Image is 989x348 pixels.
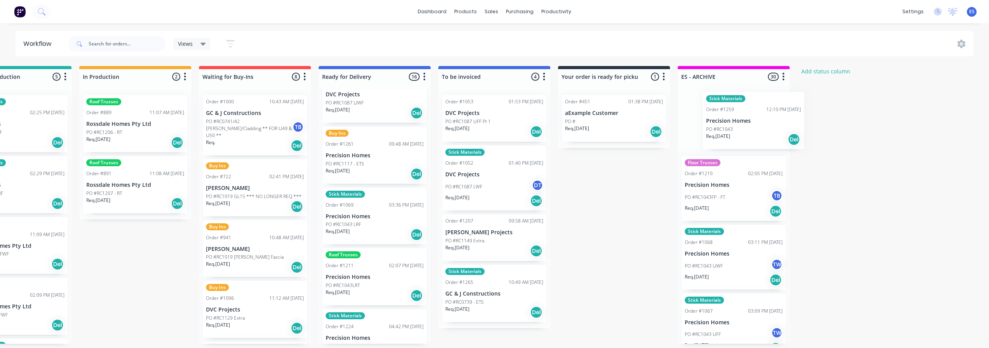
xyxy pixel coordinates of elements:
[14,6,26,17] img: Factory
[531,73,539,81] span: 4
[178,40,193,48] span: Views
[481,6,502,17] div: sales
[52,73,61,81] span: 5
[409,73,420,81] span: 16
[172,73,180,81] span: 2
[442,73,518,81] input: Enter column name…
[681,73,758,81] input: Enter column name…
[502,6,537,17] div: purchasing
[450,6,481,17] div: products
[562,73,638,81] input: Enter column name…
[83,73,159,81] input: Enter column name…
[797,66,855,77] button: Add status column
[969,8,975,15] span: ES
[768,73,779,81] span: 30
[23,39,55,49] div: Workflow
[651,73,659,81] span: 1
[322,73,399,81] input: Enter column name…
[89,36,166,52] input: Search for orders...
[292,73,300,81] span: 8
[898,6,928,17] div: settings
[414,6,450,17] a: dashboard
[202,73,279,81] input: Enter column name…
[537,6,575,17] div: productivity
